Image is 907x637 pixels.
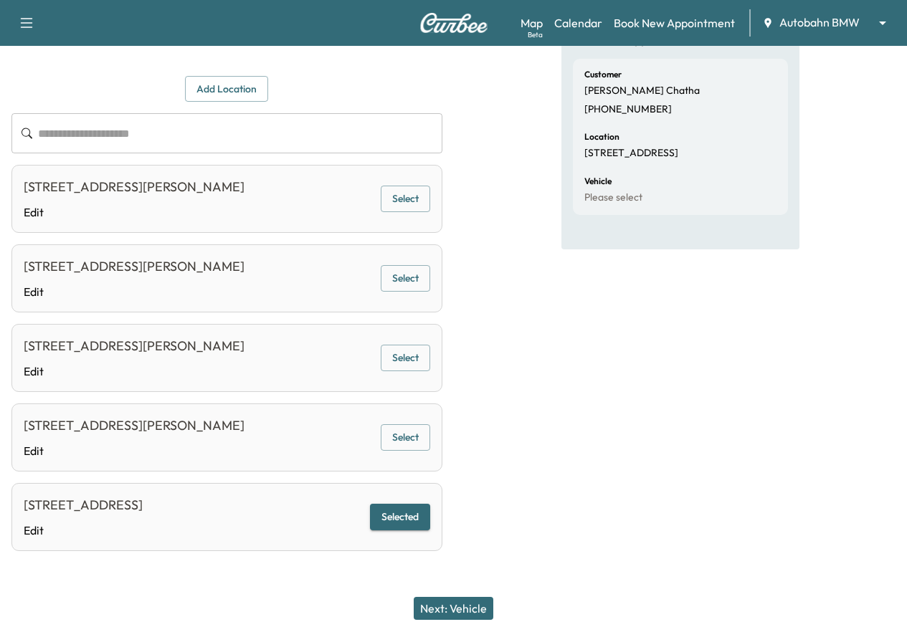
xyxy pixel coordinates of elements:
[528,29,543,40] div: Beta
[554,14,602,32] a: Calendar
[24,363,244,380] a: Edit
[381,186,430,212] button: Select
[24,177,244,197] div: [STREET_ADDRESS][PERSON_NAME]
[584,147,678,160] p: [STREET_ADDRESS]
[24,442,244,459] a: Edit
[381,424,430,451] button: Select
[24,336,244,356] div: [STREET_ADDRESS][PERSON_NAME]
[24,257,244,277] div: [STREET_ADDRESS][PERSON_NAME]
[381,265,430,292] button: Select
[381,345,430,371] button: Select
[614,14,735,32] a: Book New Appointment
[24,416,244,436] div: [STREET_ADDRESS][PERSON_NAME]
[584,103,672,116] p: [PHONE_NUMBER]
[584,133,619,141] h6: Location
[24,495,143,515] div: [STREET_ADDRESS]
[185,76,268,102] button: Add Location
[584,191,642,204] p: Please select
[24,283,244,300] a: Edit
[419,13,488,33] img: Curbee Logo
[414,597,493,620] button: Next: Vehicle
[370,504,430,530] button: Selected
[24,522,143,539] a: Edit
[521,14,543,32] a: MapBeta
[584,70,622,79] h6: Customer
[24,203,244,221] a: Edit
[584,177,612,186] h6: Vehicle
[584,85,700,97] p: [PERSON_NAME] Chatha
[779,14,860,31] span: Autobahn BMW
